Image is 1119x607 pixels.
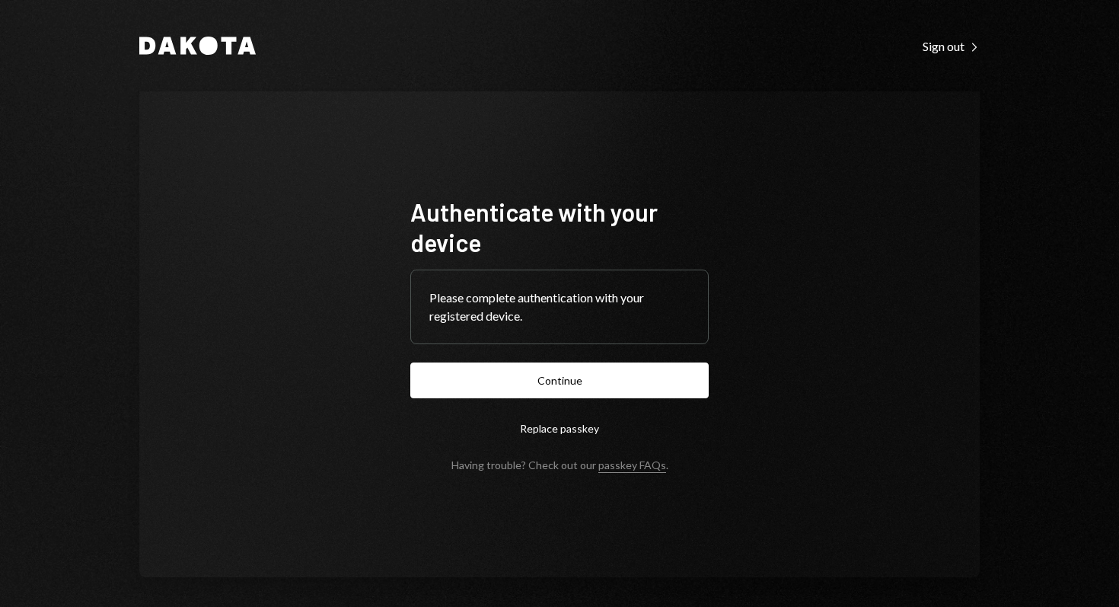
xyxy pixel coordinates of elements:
h1: Authenticate with your device [410,196,709,257]
div: Please complete authentication with your registered device. [429,289,690,325]
div: Having trouble? Check out our . [451,458,668,471]
button: Continue [410,363,709,398]
a: passkey FAQs [598,458,666,473]
div: Sign out [923,39,980,54]
a: Sign out [923,37,980,54]
button: Replace passkey [410,411,709,446]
